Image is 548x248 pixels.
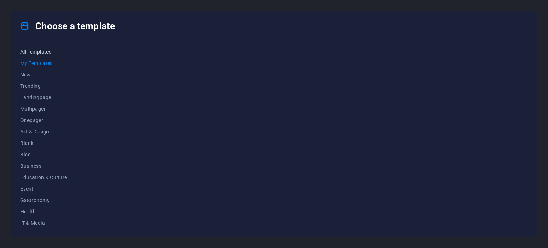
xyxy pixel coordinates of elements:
span: Landingpage [20,95,67,100]
button: New [20,69,67,80]
span: Event [20,186,67,192]
span: Health [20,209,67,214]
button: Landingpage [20,92,67,103]
button: Onepager [20,115,67,126]
span: My Templates [20,60,67,66]
span: Art & Design [20,129,67,135]
button: Art & Design [20,126,67,137]
span: Blog [20,152,67,157]
span: Blank [20,140,67,146]
button: Blank [20,137,67,149]
button: Trending [20,80,67,92]
span: Onepager [20,117,67,123]
span: Education & Culture [20,174,67,180]
button: Business [20,160,67,172]
button: My Templates [20,57,67,69]
button: Blog [20,149,67,160]
button: Multipager [20,103,67,115]
button: IT & Media [20,217,67,229]
button: Event [20,183,67,194]
span: Gastronomy [20,197,67,203]
h4: Choose a template [20,20,115,32]
span: Multipager [20,106,67,112]
span: Business [20,163,67,169]
button: All Templates [20,46,67,57]
button: Education & Culture [20,172,67,183]
span: New [20,72,67,77]
button: Gastronomy [20,194,67,206]
span: All Templates [20,49,67,55]
span: Trending [20,83,67,89]
button: Health [20,206,67,217]
span: IT & Media [20,220,67,226]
